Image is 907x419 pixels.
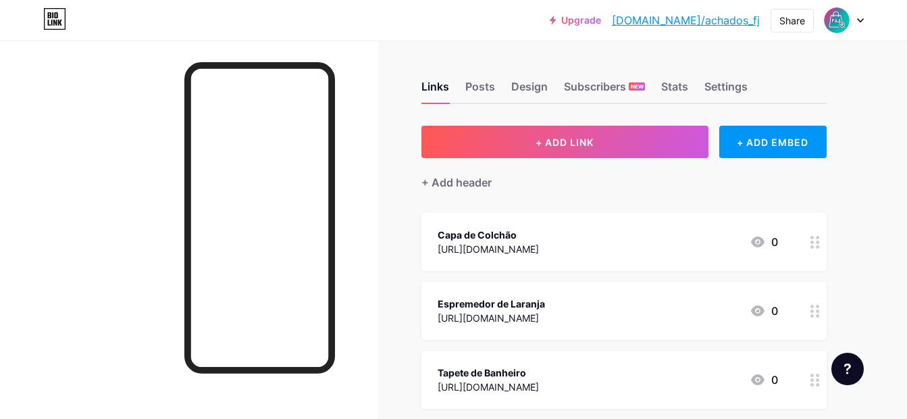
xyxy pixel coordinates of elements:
[421,78,449,103] div: Links
[750,372,778,388] div: 0
[511,78,548,103] div: Design
[612,12,760,28] a: [DOMAIN_NAME]/achados_fj
[465,78,495,103] div: Posts
[438,311,545,325] div: [URL][DOMAIN_NAME]
[564,78,645,103] div: Subscribers
[438,366,539,380] div: Tapete de Banheiro
[550,15,601,26] a: Upgrade
[438,242,539,256] div: [URL][DOMAIN_NAME]
[750,234,778,250] div: 0
[631,82,644,91] span: NEW
[438,228,539,242] div: Capa de Colchão
[704,78,748,103] div: Settings
[421,174,492,191] div: + Add header
[779,14,805,28] div: Share
[750,303,778,319] div: 0
[661,78,688,103] div: Stats
[421,126,708,158] button: + ADD LINK
[824,7,850,33] img: achados_fj
[438,297,545,311] div: Espremedor de Laranja
[536,137,594,148] span: + ADD LINK
[719,126,827,158] div: + ADD EMBED
[438,380,539,394] div: [URL][DOMAIN_NAME]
